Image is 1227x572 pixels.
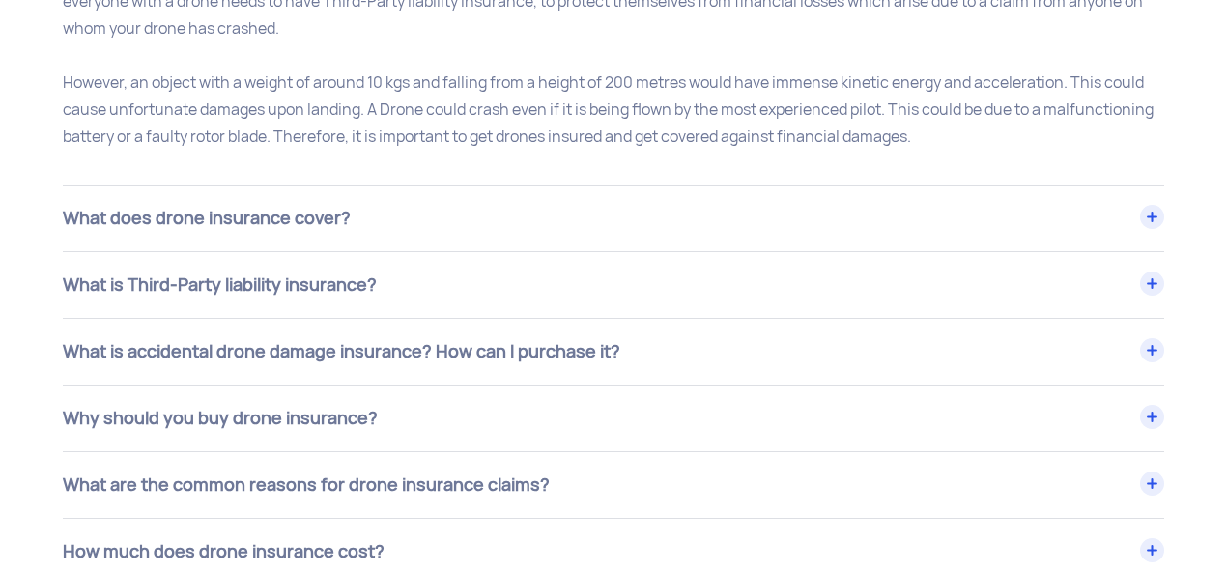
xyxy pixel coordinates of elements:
div: What is Third-Party liability insurance? [63,252,1164,318]
div: Why should you buy drone insurance? [63,386,1164,451]
div: What does drone insurance cover? [63,186,1164,251]
div: What is accidental drone damage insurance? How can I purchase it? [63,319,1164,385]
div: What are the common reasons for drone insurance claims? [63,452,1164,518]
